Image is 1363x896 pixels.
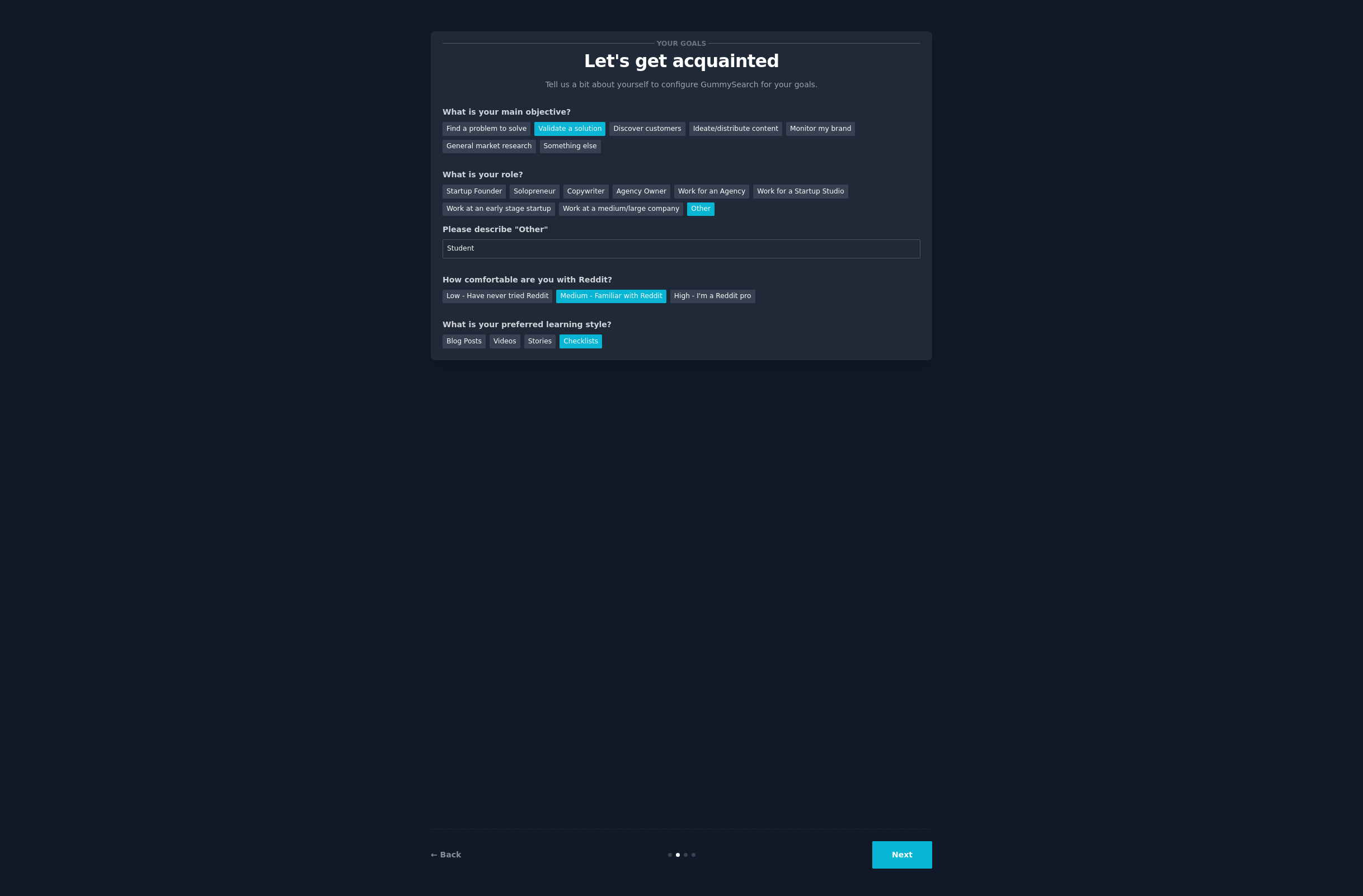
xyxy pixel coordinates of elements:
div: Low - Have never tried Reddit [443,290,552,304]
div: What is your role? [443,169,920,181]
div: Videos [490,334,520,348]
div: Monitor my brand [786,122,855,136]
div: Work for a Startup Studio [753,185,848,199]
div: How comfortable are you with Reddit? [443,274,920,286]
div: Something else [540,140,601,154]
input: Your role [443,239,920,258]
div: What is your main objective? [443,106,920,118]
p: Tell us a bit about yourself to configure GummySearch for your goals. [540,79,822,91]
div: Validate a solution [534,122,605,136]
div: Ideate/distribute content [689,122,782,136]
div: Please describe "Other" [443,224,920,235]
div: Checklists [560,334,602,348]
div: What is your preferred learning style? [443,319,920,331]
div: Copywriter [563,185,609,199]
p: Let's get acquainted [443,51,920,71]
button: Next [872,841,932,869]
div: Solopreneur [510,185,559,199]
div: Work at a medium/large company [559,202,683,216]
span: Your goals [655,37,708,49]
div: Work at an early stage startup [443,202,555,216]
div: Other [687,202,715,216]
div: Startup Founder [443,185,506,199]
div: Stories [524,334,556,348]
div: Blog Posts [443,334,486,348]
div: Work for an Agency [674,185,749,199]
a: ← Back [431,850,461,859]
div: Discover customers [609,122,685,136]
div: Medium - Familiar with Reddit [556,290,666,304]
div: Find a problem to solve [443,122,530,136]
div: Agency Owner [613,185,670,199]
div: High - I'm a Reddit pro [670,290,755,304]
div: General market research [443,140,536,154]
